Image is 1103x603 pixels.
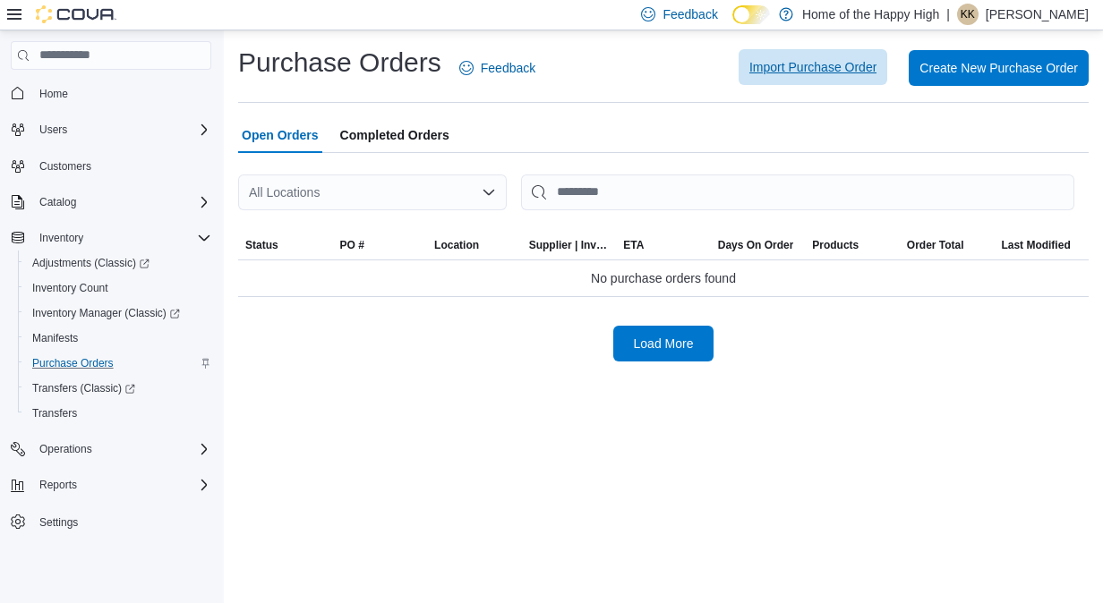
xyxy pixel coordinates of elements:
[242,117,319,153] span: Open Orders
[245,238,278,252] span: Status
[32,406,77,420] span: Transfers
[739,49,887,85] button: Import Purchase Order
[481,59,535,77] span: Feedback
[25,277,115,299] a: Inventory Count
[32,191,83,213] button: Catalog
[39,442,92,456] span: Operations
[946,4,950,25] p: |
[613,326,714,361] button: Load More
[32,155,211,177] span: Customers
[39,123,67,137] span: Users
[32,331,78,345] span: Manifests
[25,327,85,349] a: Manifests
[340,117,449,153] span: Completed Orders
[32,510,211,532] span: Settings
[25,403,211,424] span: Transfers
[32,438,211,460] span: Operations
[900,231,995,259] button: Order Total
[32,512,85,533] a: Settings
[25,327,211,349] span: Manifests
[11,73,211,582] nav: Complex example
[32,119,74,140] button: Users
[39,87,68,101] span: Home
[4,117,218,142] button: Users
[986,4,1089,25] p: [PERSON_NAME]
[18,401,218,426] button: Transfers
[434,238,479,252] div: Location
[623,238,644,252] span: ETA
[616,231,711,259] button: ETA
[18,376,218,401] a: Transfers (Classic)
[482,185,496,200] button: Open list of options
[994,231,1089,259] button: Last Modified
[32,83,75,105] a: Home
[634,335,694,352] span: Load More
[32,256,150,270] span: Adjustments (Classic)
[711,231,806,259] button: Days On Order
[18,326,218,351] button: Manifests
[32,281,108,295] span: Inventory Count
[802,4,939,25] p: Home of the Happy High
[333,231,428,259] button: PO #
[18,351,218,376] button: Purchase Orders
[663,5,717,23] span: Feedback
[39,478,77,492] span: Reports
[4,508,218,534] button: Settings
[32,438,99,460] button: Operations
[919,59,1078,77] span: Create New Purchase Order
[32,227,90,249] button: Inventory
[805,231,900,259] button: Products
[909,50,1089,86] button: Create New Purchase Order
[36,5,116,23] img: Cova
[32,474,84,496] button: Reports
[18,301,218,326] a: Inventory Manager (Classic)
[32,227,211,249] span: Inventory
[1001,238,1070,252] span: Last Modified
[427,231,522,259] button: Location
[39,159,91,174] span: Customers
[25,352,121,374] a: Purchase Orders
[4,153,218,179] button: Customers
[39,231,83,245] span: Inventory
[340,238,364,252] span: PO #
[25,378,211,399] span: Transfers (Classic)
[32,381,135,395] span: Transfers (Classic)
[732,5,770,24] input: Dark Mode
[522,231,617,259] button: Supplier | Invoice Number
[32,474,211,496] span: Reports
[39,515,78,530] span: Settings
[718,238,794,252] span: Days On Order
[732,24,733,25] span: Dark Mode
[529,238,610,252] span: Supplier | Invoice Number
[25,302,187,324] a: Inventory Manager (Classic)
[907,238,964,252] span: Order Total
[25,252,211,274] span: Adjustments (Classic)
[25,403,84,424] a: Transfers
[521,174,1074,210] input: This is a search bar. After typing your query, hit enter to filter the results lower in the page.
[18,251,218,276] a: Adjustments (Classic)
[32,191,211,213] span: Catalog
[25,302,211,324] span: Inventory Manager (Classic)
[4,437,218,462] button: Operations
[238,45,441,81] h1: Purchase Orders
[238,231,333,259] button: Status
[812,238,859,252] span: Products
[4,81,218,106] button: Home
[25,378,142,399] a: Transfers (Classic)
[32,119,211,140] span: Users
[39,195,76,209] span: Catalog
[749,58,876,76] span: Import Purchase Order
[32,82,211,105] span: Home
[4,190,218,215] button: Catalog
[591,268,736,289] span: No purchase orders found
[25,252,157,274] a: Adjustments (Classic)
[18,276,218,301] button: Inventory Count
[32,306,180,320] span: Inventory Manager (Classic)
[25,352,211,374] span: Purchase Orders
[32,156,98,177] a: Customers
[452,50,543,86] a: Feedback
[961,4,975,25] span: KK
[25,277,211,299] span: Inventory Count
[957,4,979,25] div: Kendra Kowalczyk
